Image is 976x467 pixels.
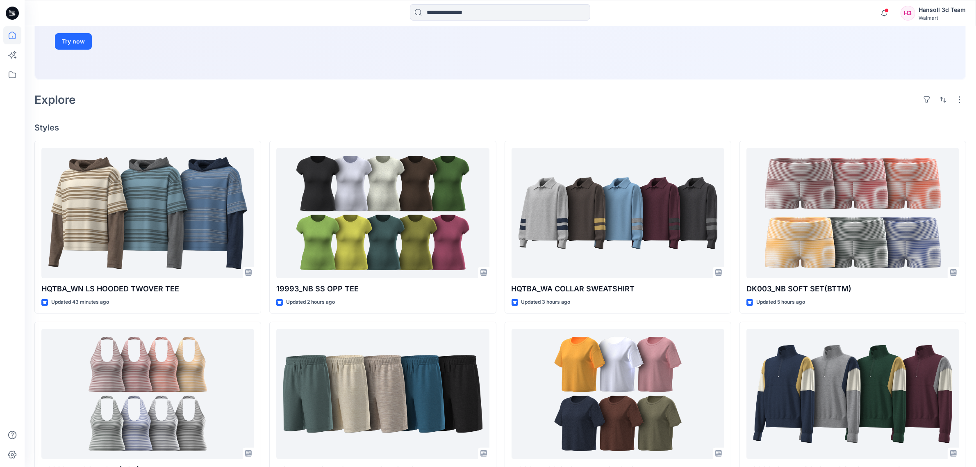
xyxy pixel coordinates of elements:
p: DK003_NB SOFT SET(BTTM) [746,283,959,295]
p: Updated 5 hours ago [756,298,805,307]
h4: Styles [34,123,966,133]
a: AS002_NB SOFT SET(TOP) [41,329,254,459]
a: 19993_NB SS OPP TEE [276,148,489,278]
p: Updated 43 minutes ago [51,298,109,307]
div: H3 [901,6,915,21]
a: HQ263564 WN COLORBLOCK QUARTER ZIP [746,329,959,459]
p: Updated 3 hours ago [521,298,571,307]
p: 19993_NB SS OPP TEE [276,283,489,295]
p: HQTBA_WN LS HOODED TWOVER TEE [41,283,254,295]
div: Hansoll 3d Team [919,5,966,15]
a: HQTBA_WA COLLAR SWEATSHIRT [512,148,724,278]
button: Try now [55,33,92,50]
a: HQTBA_WN LS HOODED TWOVER TEE [41,148,254,278]
a: HQTBA_AW OLX PIPED FLEECE BOTTOM [276,329,489,459]
a: 17268 TT SS CROPPED DROP SHOULDER TEE [512,329,724,459]
p: HQTBA_WA COLLAR SWEATSHIRT [512,283,724,295]
a: DK003_NB SOFT SET(BTTM) [746,148,959,278]
div: Walmart [919,15,966,21]
h2: Explore [34,93,76,106]
p: Updated 2 hours ago [286,298,335,307]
